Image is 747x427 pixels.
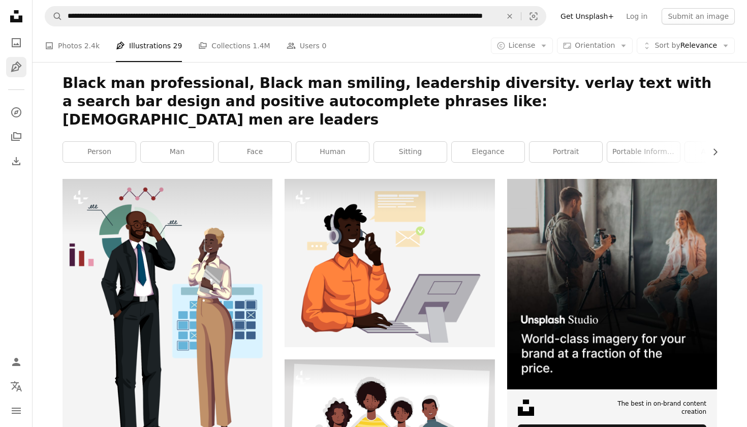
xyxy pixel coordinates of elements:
[45,29,100,62] a: Photos 2.4k
[518,400,534,416] img: file-1631678316303-ed18b8b5cb9cimage
[6,376,26,396] button: Language
[296,142,369,162] a: human
[530,142,602,162] a: portrait
[557,38,633,54] button: Orientation
[620,8,653,24] a: Log in
[491,38,553,54] button: License
[607,142,680,162] a: portable information device
[6,352,26,372] a: Log in / Sign up
[6,33,26,53] a: Photos
[662,8,735,24] button: Submit an image
[591,400,706,417] span: The best in on-brand content creation
[637,38,735,54] button: Sort byRelevance
[374,142,447,162] a: sitting
[499,7,521,26] button: Clear
[6,6,26,28] a: Home — Unsplash
[655,41,717,51] span: Relevance
[45,6,546,26] form: Find visuals sitewide
[322,40,326,51] span: 0
[287,29,327,62] a: Users 0
[452,142,524,162] a: elegance
[63,142,136,162] a: person
[219,142,291,162] a: face
[6,127,26,147] a: Collections
[141,142,213,162] a: man
[63,314,272,323] a: A couple of people standing next to each other
[575,41,615,49] span: Orientation
[6,401,26,421] button: Menu
[198,29,270,62] a: Collections 1.4M
[6,57,26,77] a: Illustrations
[45,7,63,26] button: Search Unsplash
[706,142,717,162] button: scroll list to the right
[554,8,620,24] a: Get Unsplash+
[655,41,680,49] span: Sort by
[285,179,494,347] img: A man wearing headphones sitting in front of a computer
[84,40,100,51] span: 2.4k
[6,151,26,171] a: Download History
[63,74,717,129] h1: Black man professional, Black man smiling, leadership diversity. verlay text with a search bar de...
[521,7,546,26] button: Visual search
[6,102,26,123] a: Explore
[253,40,270,51] span: 1.4M
[509,41,536,49] span: License
[285,258,494,267] a: A man wearing headphones sitting in front of a computer
[507,179,717,389] img: file-1715651741414-859baba4300dimage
